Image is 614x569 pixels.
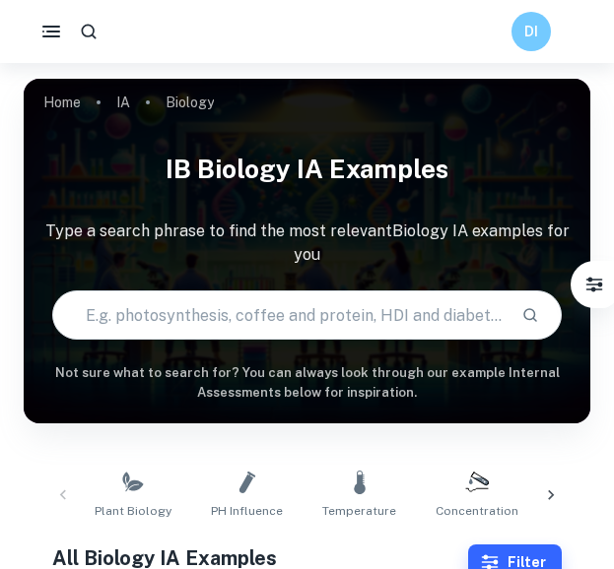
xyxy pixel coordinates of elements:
span: pH Influence [211,502,283,520]
button: DI [512,12,551,51]
h6: Not sure what to search for? You can always look through our example Internal Assessments below f... [24,363,590,404]
button: Search [513,298,547,332]
span: Temperature [322,502,396,520]
p: Biology [166,92,214,113]
span: Plant Biology [95,502,171,520]
h6: DI [520,21,543,42]
button: Filter [575,265,614,304]
h1: IB Biology IA examples [24,142,590,196]
input: E.g. photosynthesis, coffee and protein, HDI and diabetes... [53,287,507,343]
a: Home [43,89,81,116]
p: Type a search phrase to find the most relevant Biology IA examples for you [24,220,590,267]
span: Concentration [436,502,518,520]
a: IA [116,89,130,116]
